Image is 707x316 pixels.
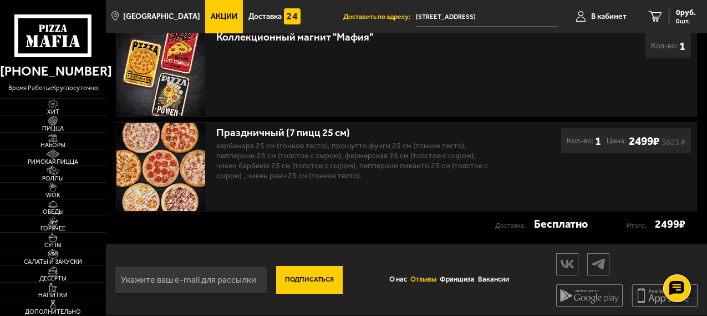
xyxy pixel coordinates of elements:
[123,13,200,21] span: [GEOGRAPHIC_DATA]
[409,269,438,291] a: Отзывы
[284,8,301,25] img: 15daf4d41897b9f0e9f617042186c801.svg
[627,219,655,233] p: Итого:
[495,219,534,233] p: Доставка:
[591,13,627,21] span: В кабинет
[588,254,609,274] img: tg
[343,13,416,21] span: Доставить по адресу:
[629,134,659,148] b: 2499 ₽
[438,269,476,291] a: Франшиза
[651,39,685,53] div: Кол-во:
[416,7,557,27] input: Ваш адрес доставки
[679,39,685,53] b: 1
[276,266,343,294] button: Подписаться
[567,134,601,148] div: Кол-во:
[676,18,696,24] span: 0 шт.
[607,134,627,148] span: Цена:
[211,13,237,21] span: Акции
[595,134,601,148] b: 1
[388,269,409,291] a: О нас
[248,13,282,21] span: Доставка
[557,254,578,274] img: vk
[476,269,511,291] a: Вакансии
[662,139,685,145] s: 3823 ₽
[115,266,267,294] input: Укажите ваш e-mail для рассылки
[655,217,685,232] strong: 2499 ₽
[216,127,489,139] div: Праздничный (7 пицц 25 см)
[216,31,489,44] div: Коллекционный магнит "Мафия"
[676,9,696,17] span: 0 руб.
[534,217,588,232] strong: Бесплатно
[216,141,489,181] p: Карбонара 25 см (тонкое тесто), Прошутто Фунги 25 см (тонкое тесто), Пепперони 25 см (толстое с с...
